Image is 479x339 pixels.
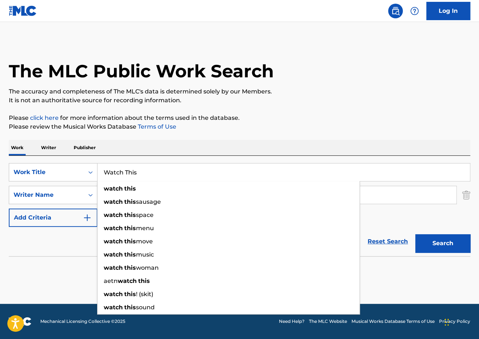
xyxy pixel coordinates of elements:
form: Search Form [9,163,470,256]
p: Writer [39,140,58,155]
span: aetn [104,277,118,284]
strong: watch [104,185,123,192]
span: space [136,211,154,218]
strong: watch [118,277,137,284]
strong: this [124,238,136,245]
p: Please for more information about the terms used in the database. [9,114,470,122]
span: woman [136,264,159,271]
img: search [391,7,400,15]
a: The MLC Website [309,318,347,325]
strong: this [124,225,136,232]
strong: this [124,198,136,205]
div: Drag [445,311,449,333]
div: Work Title [14,168,80,177]
a: Log In [426,2,470,20]
p: It is not an authoritative source for recording information. [9,96,470,105]
img: MLC Logo [9,5,37,16]
a: Public Search [388,4,403,18]
strong: watch [104,291,123,298]
div: Help [407,4,422,18]
strong: watch [104,225,123,232]
p: Work [9,140,26,155]
a: Reset Search [364,233,412,250]
span: sausage [136,198,161,205]
p: The accuracy and completeness of The MLC's data is determined solely by our Members. [9,87,470,96]
strong: watch [104,238,123,245]
iframe: Chat Widget [442,304,479,339]
a: Privacy Policy [439,318,470,325]
strong: this [138,277,150,284]
span: music [136,251,154,258]
a: Musical Works Database Terms of Use [351,318,435,325]
span: ! (skit) [136,291,153,298]
strong: watch [104,198,123,205]
strong: watch [104,251,123,258]
div: Writer Name [14,191,80,199]
img: Delete Criterion [462,186,470,204]
span: sound [136,304,155,311]
h1: The MLC Public Work Search [9,60,274,82]
strong: this [124,251,136,258]
span: Mechanical Licensing Collective © 2025 [40,318,125,325]
strong: watch [104,304,123,311]
span: menu [136,225,154,232]
img: 9d2ae6d4665cec9f34b9.svg [83,213,92,222]
strong: this [124,211,136,218]
strong: this [124,291,136,298]
span: move [136,238,153,245]
img: logo [9,317,32,326]
p: Publisher [71,140,98,155]
a: click here [30,114,59,121]
p: Please review the Musical Works Database [9,122,470,131]
img: help [410,7,419,15]
strong: this [124,304,136,311]
button: Add Criteria [9,209,97,227]
strong: watch [104,211,123,218]
button: Search [415,234,470,253]
a: Need Help? [279,318,305,325]
strong: this [124,185,136,192]
strong: watch [104,264,123,271]
a: Terms of Use [136,123,176,130]
strong: this [124,264,136,271]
